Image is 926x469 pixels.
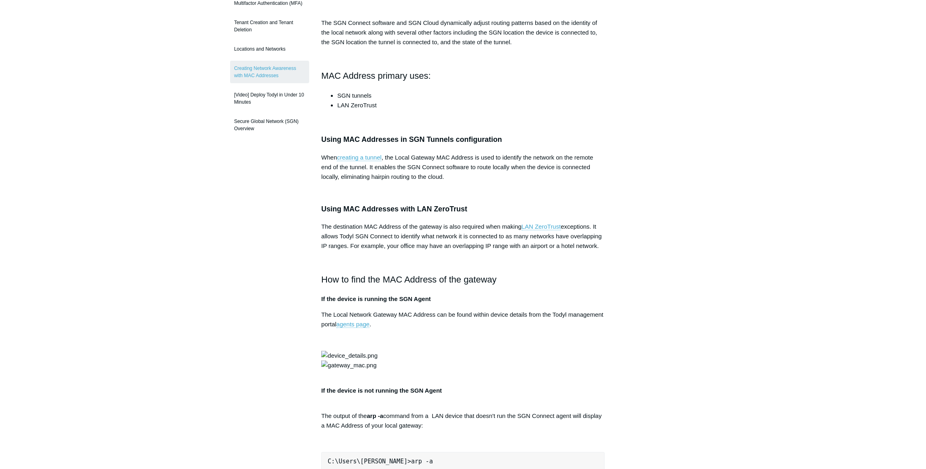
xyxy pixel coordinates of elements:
strong: If the device is not running the SGN Agent [321,387,442,394]
img: device_details.png [321,351,377,360]
strong: arp -a [367,412,383,419]
a: Creating Network Awareness with MAC Addresses [230,61,309,83]
a: LAN ZeroTrust [522,223,561,230]
a: Tenant Creation and Tenant Deletion [230,15,309,37]
p: The SGN Connect software and SGN Cloud dynamically adjust routing patterns based on the identity ... [321,18,605,47]
p: The destination MAC Address of the gateway is also required when making exceptions. It allows Tod... [321,222,605,251]
h2: How to find the MAC Address of the gateway [321,272,605,287]
h2: MAC Address primary uses: [321,69,605,83]
p: The output of the command from a LAN device that doesn't run the SGN Connect agent will display a... [321,401,605,430]
p: When , the Local Gateway MAC Address is used to identify the network on the remote end of the tun... [321,153,605,182]
a: [Video] Deploy Todyl in Under 10 Minutes [230,87,309,110]
p: The Local Network Gateway MAC Address can be found within device details from the Todyl managemen... [321,310,605,329]
img: gateway_mac.png [321,360,377,370]
a: Locations and Networks [230,41,309,57]
li: SGN tunnels [337,91,605,100]
li: LAN ZeroTrust [337,100,605,110]
a: Secure Global Network (SGN) Overview [230,114,309,136]
strong: If the device is running the SGN Agent [321,295,431,302]
a: creating a tunnel [337,154,381,161]
h3: Using MAC Addresses in SGN Tunnels configuration [321,134,605,145]
h3: Using MAC Addresses with LAN ZeroTrust [321,203,605,215]
a: agents page [337,321,370,328]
